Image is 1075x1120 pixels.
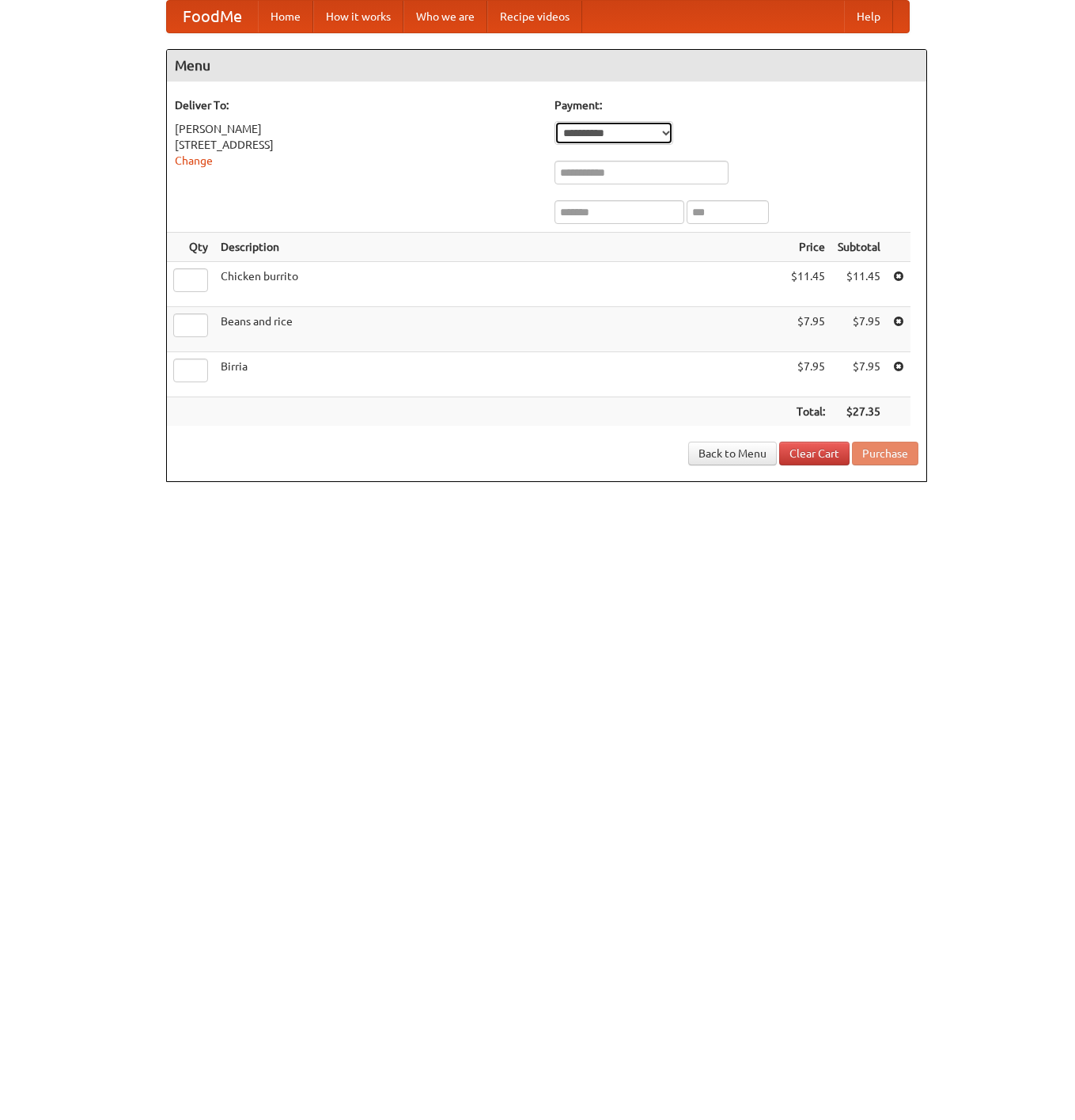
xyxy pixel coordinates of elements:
th: Subtotal [831,233,887,262]
a: How it works [313,1,403,32]
a: Help [844,1,893,32]
th: $27.35 [831,397,887,427]
a: Back to Menu [688,442,777,465]
a: Recipe videos [487,1,582,32]
td: $7.95 [831,352,887,397]
td: $11.45 [785,262,831,307]
td: Beans and rice [214,307,785,352]
h5: Deliver To: [175,97,539,113]
a: Who we are [403,1,487,32]
td: $11.45 [831,262,887,307]
a: FoodMe [167,1,258,32]
h5: Payment: [555,97,918,113]
button: Purchase [852,442,918,465]
td: $7.95 [785,352,831,397]
th: Description [214,233,785,262]
h4: Menu [167,50,926,82]
td: Birria [214,352,785,397]
div: [PERSON_NAME] [175,121,539,137]
a: Home [258,1,313,32]
td: $7.95 [831,307,887,352]
div: [STREET_ADDRESS] [175,137,539,153]
td: $7.95 [785,307,831,352]
th: Price [785,233,831,262]
a: Change [175,154,213,167]
th: Total: [785,397,831,427]
th: Qty [167,233,214,262]
a: Clear Cart [779,442,850,465]
td: Chicken burrito [214,262,785,307]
